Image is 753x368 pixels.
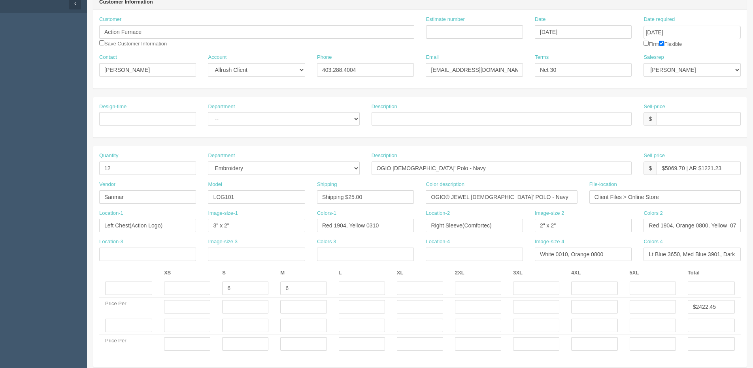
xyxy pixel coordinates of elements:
[317,210,336,217] label: Colors-1
[208,54,226,61] label: Account
[99,16,414,47] div: Save Customer Information
[99,103,126,111] label: Design-time
[99,25,414,39] input: Enter customer name
[644,152,664,160] label: Sell price
[99,210,123,217] label: Location-1
[507,267,565,279] th: 3XL
[208,181,222,188] label: Model
[535,210,564,217] label: Image-size 2
[372,103,397,111] label: Description
[644,103,665,111] label: Sell-price
[426,210,450,217] label: Location-2
[449,267,507,279] th: 2XL
[99,238,123,246] label: Location-3
[99,181,115,188] label: Vendor
[426,238,450,246] label: Location-4
[426,54,439,61] label: Email
[99,16,121,23] label: Customer
[644,16,740,48] div: Firm Flexible
[391,267,449,279] th: XL
[644,161,657,175] div: $
[644,112,657,126] div: $
[158,267,216,279] th: XS
[208,210,238,217] label: Image-size-1
[644,16,675,23] label: Date required
[565,267,623,279] th: 4XL
[426,16,465,23] label: Estimate number
[624,267,682,279] th: 5XL
[208,238,237,246] label: Image-size 3
[682,267,741,279] th: Total
[535,16,545,23] label: Date
[535,54,549,61] label: Terms
[317,54,332,61] label: Phone
[333,267,391,279] th: L
[208,103,235,111] label: Department
[535,238,564,246] label: Image-size 4
[216,267,274,279] th: S
[99,298,158,316] td: Price Per
[274,267,332,279] th: M
[99,152,118,160] label: Quantity
[317,181,337,188] label: Shipping
[372,152,397,160] label: Description
[208,152,235,160] label: Department
[317,238,336,246] label: Colors 3
[644,210,662,217] label: Colors 2
[426,181,464,188] label: Color description
[99,54,117,61] label: Contact
[644,54,664,61] label: Salesrep
[589,181,617,188] label: File-location
[644,238,662,246] label: Colors 4
[99,335,158,353] td: Price Per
